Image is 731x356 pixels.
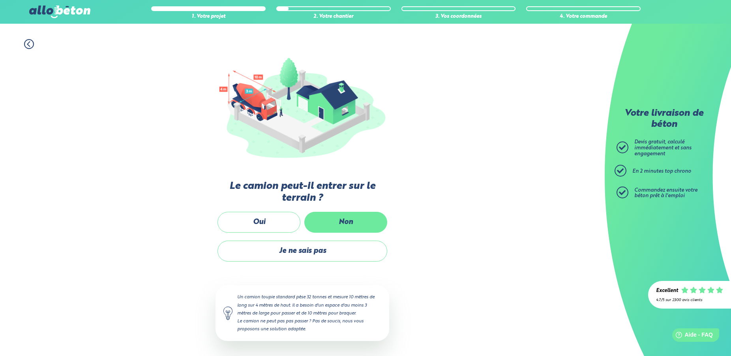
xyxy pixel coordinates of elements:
div: Un camion toupie standard pèse 32 tonnes et mesure 10 mètres de long sur 4 mètres de haut. Il a b... [216,285,389,341]
label: Je ne sais pas [217,241,387,262]
img: allobéton [29,6,90,18]
label: Oui [217,212,300,233]
div: 3. Vos coordonnées [401,14,516,20]
div: 1. Votre projet [151,14,266,20]
label: Le camion peut-il entrer sur le terrain ? [216,181,389,204]
label: Non [304,212,387,233]
div: 4. Votre commande [526,14,641,20]
iframe: Help widget launcher [661,325,722,347]
div: 2. Votre chantier [276,14,391,20]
